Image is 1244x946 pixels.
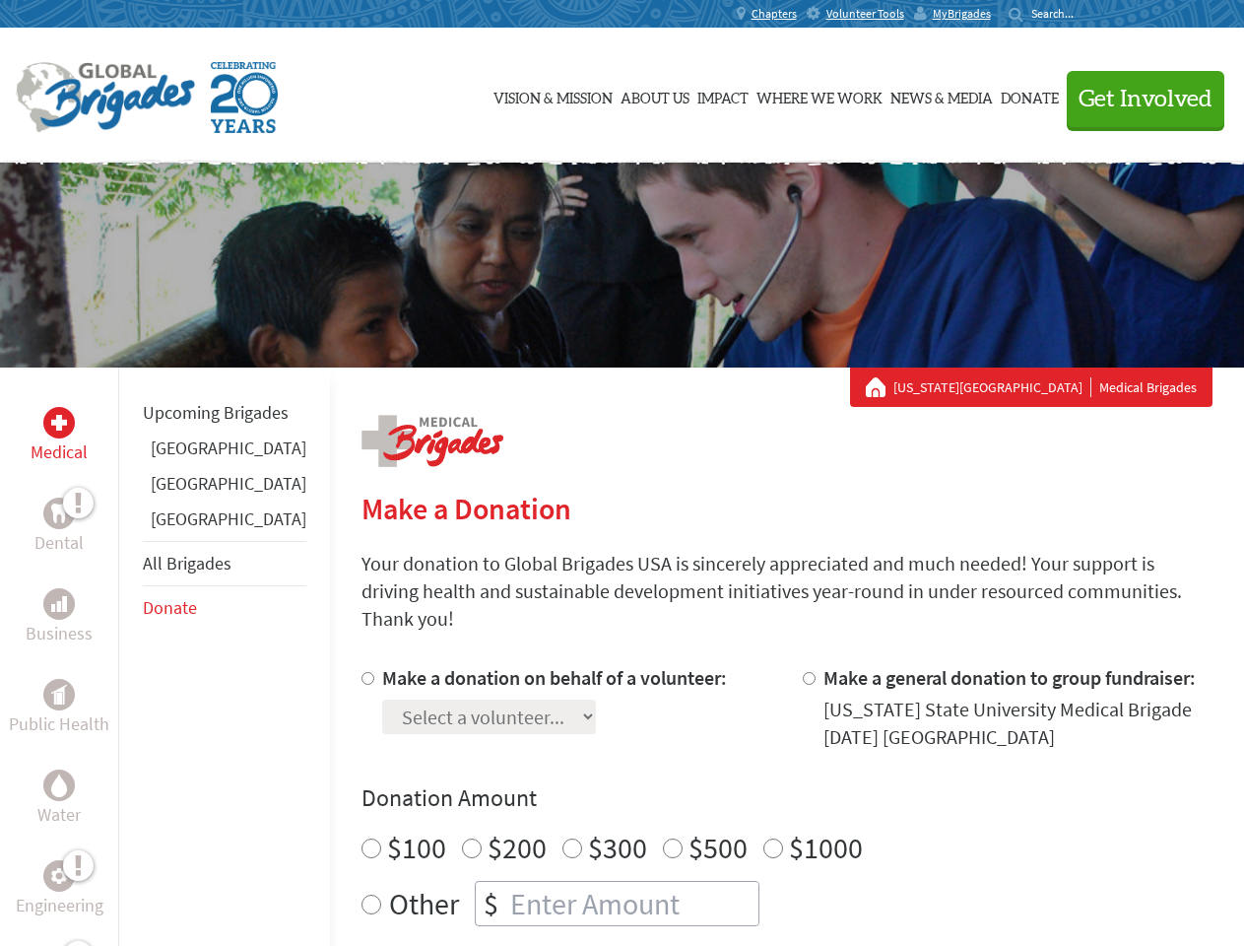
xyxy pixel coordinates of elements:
a: Impact [697,46,749,145]
input: Enter Amount [506,882,758,925]
li: Guatemala [143,470,306,506]
div: Medical Brigades [866,377,1197,397]
a: [GEOGRAPHIC_DATA] [151,437,306,459]
a: Upcoming Brigades [143,401,289,424]
span: Volunteer Tools [826,6,904,22]
p: Water [37,801,81,829]
a: BusinessBusiness [26,588,93,647]
span: Get Involved [1079,88,1212,111]
input: Search... [1031,6,1087,21]
img: Public Health [51,685,67,705]
label: $500 [688,829,748,866]
div: [US_STATE] State University Medical Brigade [DATE] [GEOGRAPHIC_DATA] [823,696,1212,751]
li: Donate [143,586,306,630]
a: [US_STATE][GEOGRAPHIC_DATA] [893,377,1091,397]
img: logo-medical.png [361,415,503,467]
label: Make a general donation to group fundraiser: [823,665,1196,690]
a: All Brigades [143,552,231,574]
div: Engineering [43,860,75,892]
a: Where We Work [756,46,883,145]
div: Business [43,588,75,620]
a: DentalDental [34,498,84,557]
img: Water [51,774,67,796]
img: Global Brigades Logo [16,62,195,133]
button: Get Involved [1067,71,1224,127]
p: Medical [31,439,88,466]
label: Other [389,881,459,926]
div: $ [476,882,506,925]
label: $1000 [789,829,863,866]
a: WaterWater [37,770,81,829]
a: Donate [143,596,197,619]
label: $300 [588,829,647,866]
p: Engineering [16,892,103,919]
div: Water [43,770,75,801]
img: Business [51,596,67,612]
li: Upcoming Brigades [143,391,306,435]
span: MyBrigades [933,6,991,22]
img: Dental [51,504,67,522]
label: Make a donation on behalf of a volunteer: [382,665,727,690]
a: [GEOGRAPHIC_DATA] [151,472,306,495]
a: News & Media [890,46,993,145]
label: $200 [488,829,547,866]
a: Vision & Mission [493,46,613,145]
p: Dental [34,529,84,557]
a: [GEOGRAPHIC_DATA] [151,507,306,530]
label: $100 [387,829,446,866]
p: Your donation to Global Brigades USA is sincerely appreciated and much needed! Your support is dr... [361,550,1212,633]
a: Public HealthPublic Health [9,679,109,738]
img: Medical [51,415,67,431]
h2: Make a Donation [361,491,1212,526]
a: MedicalMedical [31,407,88,466]
p: Public Health [9,710,109,738]
img: Global Brigades Celebrating 20 Years [211,62,278,133]
span: Chapters [752,6,797,22]
a: EngineeringEngineering [16,860,103,919]
p: Business [26,620,93,647]
a: About Us [621,46,689,145]
a: Donate [1001,46,1059,145]
div: Dental [43,498,75,529]
div: Public Health [43,679,75,710]
li: All Brigades [143,541,306,586]
li: Ghana [143,435,306,470]
div: Medical [43,407,75,439]
li: Panama [143,506,306,541]
img: Engineering [51,868,67,884]
h4: Donation Amount [361,782,1212,814]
